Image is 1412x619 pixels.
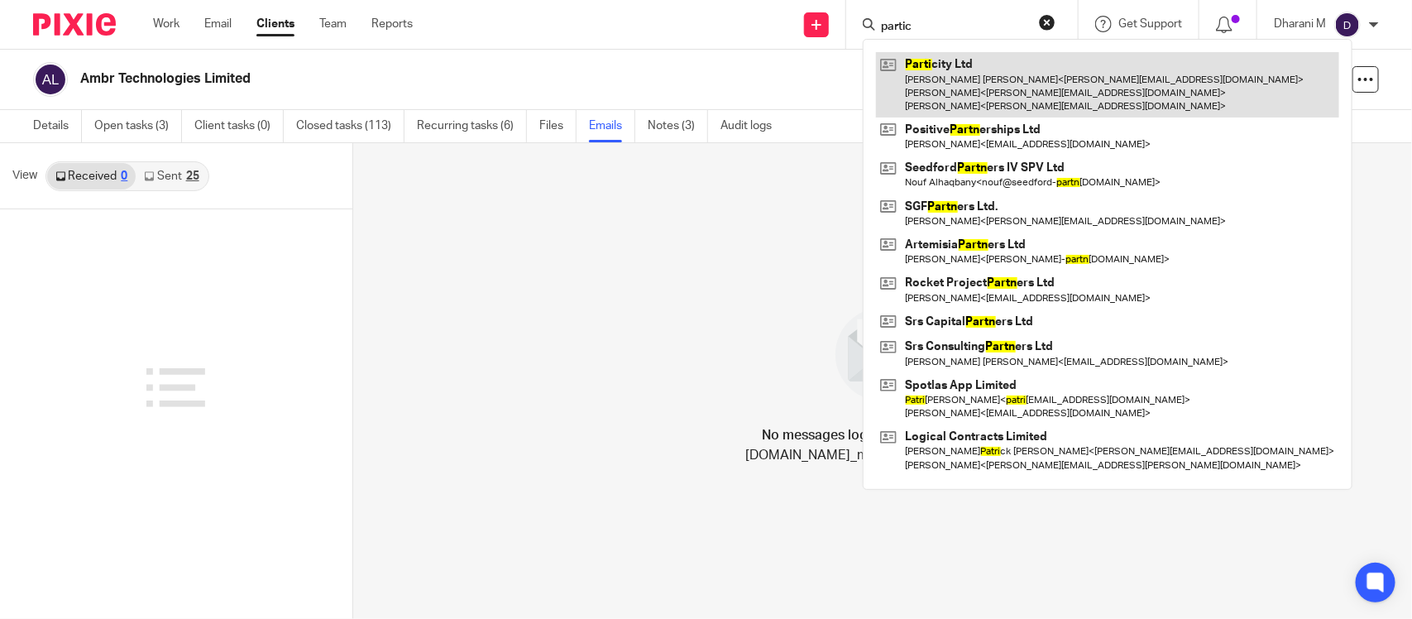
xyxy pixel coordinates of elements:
img: svg%3E [1334,12,1361,38]
div: 25 [186,170,199,182]
img: Pixie [33,13,116,36]
div: 0 [121,170,127,182]
a: Emails [589,110,635,142]
a: Reports [371,16,413,32]
span: Get Support [1118,18,1182,30]
a: Work [153,16,179,32]
h2: Ambr Technologies Limited [80,70,939,88]
span: View [12,167,37,185]
input: Search [879,20,1028,35]
a: Audit logs [720,110,784,142]
a: Team [319,16,347,32]
a: Sent25 [136,163,207,190]
a: Client tasks (0) [194,110,284,142]
button: Clear [1039,14,1055,31]
p: Dharani M [1274,16,1326,32]
a: Closed tasks (113) [296,110,404,142]
a: Files [539,110,577,142]
a: Details [33,110,82,142]
p: [DOMAIN_NAME]_messages_for_client .desc [745,445,1020,465]
img: svg%3E [33,62,68,97]
h4: No messages logged for this client yet. [762,425,1003,445]
a: Clients [256,16,294,32]
a: Recurring tasks (6) [417,110,527,142]
img: image [825,297,940,412]
a: Email [204,16,232,32]
a: Open tasks (3) [94,110,182,142]
a: Notes (3) [648,110,708,142]
a: Received0 [47,163,136,190]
